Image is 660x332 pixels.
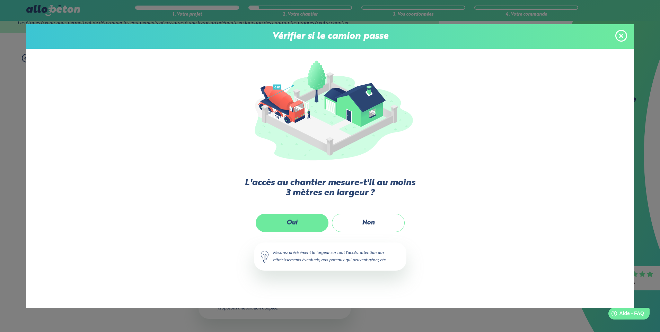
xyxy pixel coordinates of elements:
[256,214,328,232] label: Oui
[332,214,405,232] label: Non
[33,31,627,42] p: Vérifier si le camion passe
[244,178,417,198] label: L'accès au chantier mesure-t'il au moins 3 mètres en largeur ?
[254,242,406,270] div: Mesurez précisément la largeur sur tout l'accès, attention aux rétrécissements éventuels, aux pot...
[598,305,652,324] iframe: Help widget launcher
